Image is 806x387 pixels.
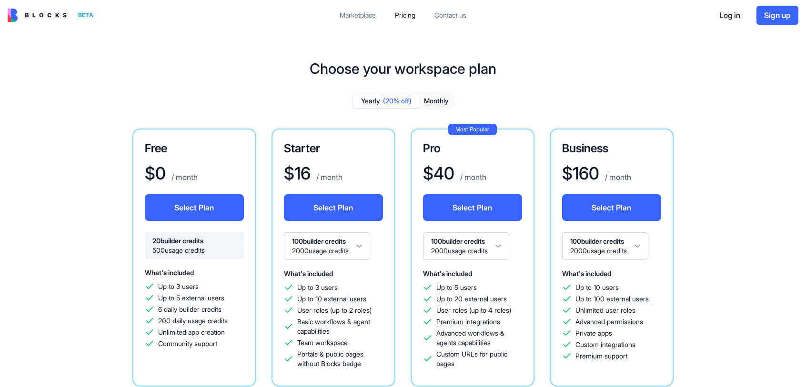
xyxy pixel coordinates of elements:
[383,96,412,106] span: (20% off)
[158,282,199,291] span: Up to 3 users
[332,7,383,24] a: Marketplace
[436,283,477,292] span: Up to 5 users
[353,94,420,108] button: Yearly
[152,236,236,246] span: 20 builder credits
[145,164,166,183] h1: $ 0
[297,283,338,292] span: Up to 3 users
[458,171,486,183] p: / month
[575,340,635,349] span: Custom integrations
[145,268,194,277] span: What's included
[74,9,97,22] div: BETA
[562,141,661,156] h3: Business
[284,194,383,221] button: Select Plan
[427,7,474,24] a: Contact us
[562,194,661,221] button: Select Plan
[387,7,423,24] a: Pricing
[170,171,198,183] p: / month
[314,171,343,183] p: / month
[423,194,522,221] button: Select Plan
[575,294,649,304] span: Up to 100 external users
[436,317,500,327] span: Premium integrations
[575,283,619,292] span: Up to 10 users
[8,9,67,22] img: logo
[436,306,511,315] span: User roles (up to 4 roles)
[284,269,333,278] span: What's included
[145,141,244,156] h3: Free
[395,10,415,20] div: Pricing
[297,306,372,315] span: User roles (up to 2 roles)
[158,327,225,337] span: Unlimited app creation
[158,293,224,303] span: Up to 5 external users
[562,164,599,183] h1: $ 160
[711,6,749,25] button: Log in
[297,338,348,347] span: Team workspace
[448,124,497,135] div: Most Popular
[575,306,635,315] span: Unlimited user roles
[310,60,496,77] h1: Choose your workspace plan
[297,349,383,368] span: Portals & public pages without Blocks badge
[756,6,798,25] button: Sign up
[423,141,522,156] h3: Pro
[575,328,612,338] span: Private apps
[436,294,507,304] span: Up to 20 external users
[297,294,366,304] span: Up to 10 external users
[297,317,383,336] span: Basic workflows & agent capabilities
[423,269,472,278] span: What's included
[158,316,228,326] span: 200 daily usage credits
[420,94,453,108] button: Monthly
[603,171,631,183] p: / month
[436,328,522,347] span: Advanced workflows & agents capabilities
[340,10,376,20] div: Marketplace
[152,246,236,255] span: 500 usage credits
[434,10,466,20] div: Contact us
[423,164,454,183] h1: $ 40
[575,317,643,327] span: Advanced permissions
[284,141,383,156] h3: Starter
[158,339,217,348] span: Community support
[575,351,627,361] span: Premium support
[145,194,244,221] button: Select Plan
[562,269,611,278] span: What's included
[8,9,97,22] a: BETA
[158,305,222,314] span: 6 daily builder credits
[436,349,522,368] span: Custom URLs for public pages
[284,164,311,183] h1: $ 16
